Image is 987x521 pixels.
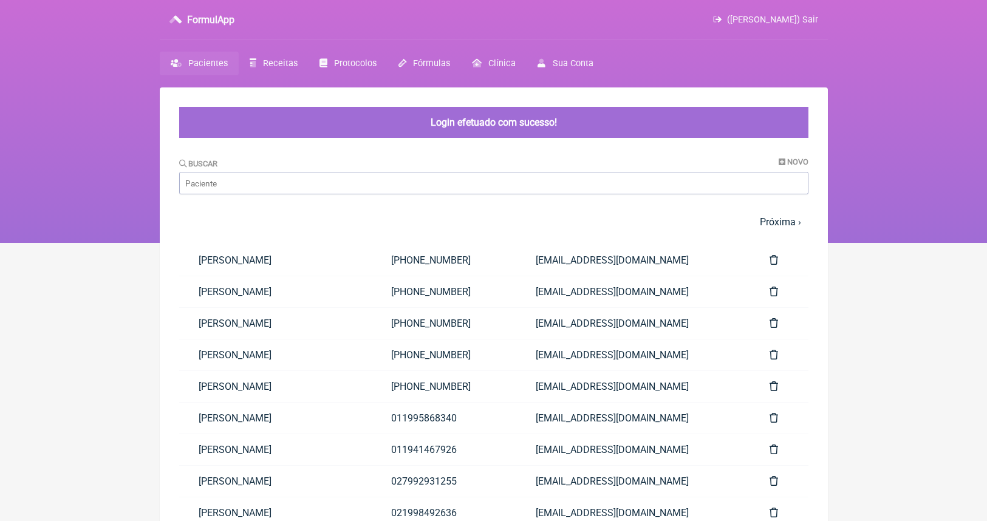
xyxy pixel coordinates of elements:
span: Novo [787,157,808,166]
a: [EMAIL_ADDRESS][DOMAIN_NAME] [516,434,751,465]
a: [PHONE_NUMBER] [372,371,516,402]
span: Sua Conta [553,58,593,69]
a: [EMAIL_ADDRESS][DOMAIN_NAME] [516,403,751,434]
a: [EMAIL_ADDRESS][DOMAIN_NAME] [516,245,751,276]
a: [PERSON_NAME] [179,339,372,370]
a: Sua Conta [527,52,604,75]
input: Paciente [179,172,808,194]
span: Protocolos [334,58,377,69]
a: [EMAIL_ADDRESS][DOMAIN_NAME] [516,276,751,307]
a: [PERSON_NAME] [179,434,372,465]
a: [PERSON_NAME] [179,308,372,339]
nav: pager [179,209,808,235]
a: [EMAIL_ADDRESS][DOMAIN_NAME] [516,339,751,370]
a: [PHONE_NUMBER] [372,339,516,370]
a: [PERSON_NAME] [179,466,372,497]
a: [PERSON_NAME] [179,403,372,434]
a: [EMAIL_ADDRESS][DOMAIN_NAME] [516,308,751,339]
a: Receitas [239,52,309,75]
label: Buscar [179,159,218,168]
a: Próxima › [760,216,801,228]
a: [PERSON_NAME] [179,371,372,402]
a: [PERSON_NAME] [179,245,372,276]
span: Receitas [263,58,298,69]
a: Clínica [461,52,527,75]
a: [PHONE_NUMBER] [372,308,516,339]
div: Login efetuado com sucesso! [179,107,808,138]
span: Fórmulas [413,58,450,69]
a: 011941467926 [372,434,516,465]
a: 027992931255 [372,466,516,497]
h3: FormulApp [187,14,234,26]
a: [EMAIL_ADDRESS][DOMAIN_NAME] [516,466,751,497]
a: [PERSON_NAME] [179,276,372,307]
a: Protocolos [309,52,388,75]
span: Pacientes [188,58,228,69]
a: Novo [779,157,808,166]
a: Fórmulas [388,52,461,75]
span: Clínica [488,58,516,69]
a: 011995868340 [372,403,516,434]
a: Pacientes [160,52,239,75]
a: ([PERSON_NAME]) Sair [713,15,818,25]
a: [PHONE_NUMBER] [372,245,516,276]
span: ([PERSON_NAME]) Sair [727,15,818,25]
a: [PHONE_NUMBER] [372,276,516,307]
a: [EMAIL_ADDRESS][DOMAIN_NAME] [516,371,751,402]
